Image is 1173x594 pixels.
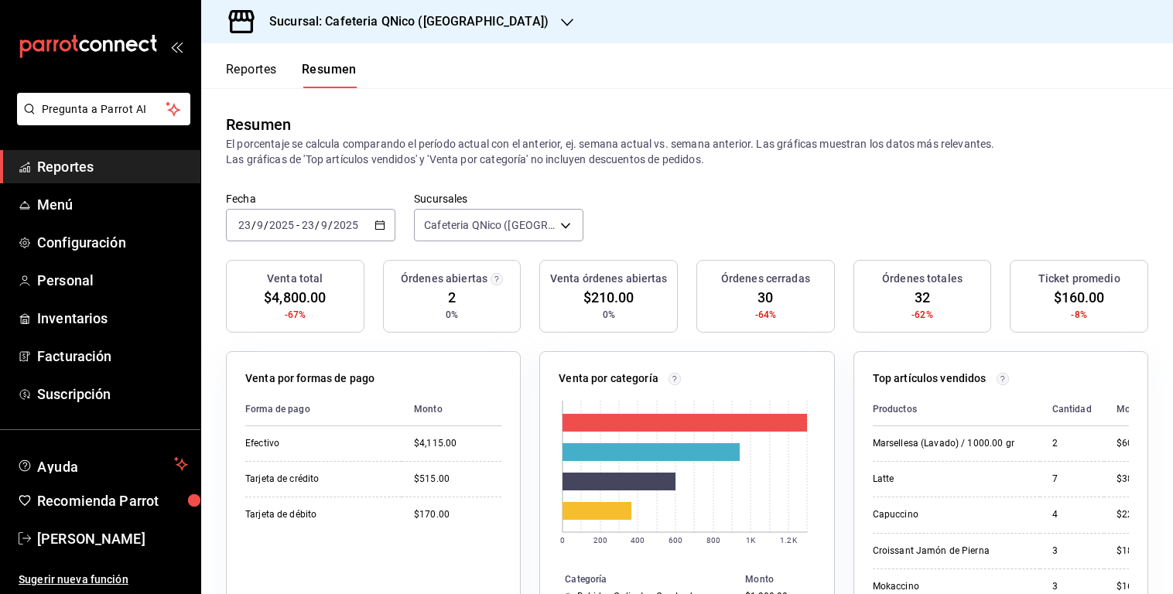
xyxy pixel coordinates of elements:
[550,271,668,287] h3: Venta órdenes abiertas
[873,393,1040,426] th: Productos
[593,536,607,544] text: 200
[424,217,555,233] span: Cafeteria QNico ([GEOGRAPHIC_DATA])
[226,136,1148,167] p: El porcentaje se calcula comparando el período actual con el anterior, ej. semana actual vs. sema...
[1052,437,1092,450] div: 2
[226,62,277,88] button: Reportes
[1117,580,1152,593] div: $165.00
[414,508,501,521] div: $170.00
[402,393,501,426] th: Monto
[267,271,323,287] h3: Venta total
[1052,508,1092,521] div: 4
[37,528,188,549] span: [PERSON_NAME]
[264,287,326,308] span: $4,800.00
[238,219,251,231] input: --
[401,271,487,287] h3: Órdenes abiertas
[583,287,634,308] span: $210.00
[882,271,963,287] h3: Órdenes totales
[170,40,183,53] button: open_drawer_menu
[256,219,264,231] input: --
[328,219,333,231] span: /
[559,370,658,387] p: Venta por categoría
[301,219,315,231] input: --
[333,219,359,231] input: ----
[37,270,188,291] span: Personal
[873,544,1028,558] div: Croissant Jamón de Pierna
[603,308,615,322] span: 0%
[1038,271,1120,287] h3: Ticket promedio
[245,370,374,387] p: Venta por formas de pago
[264,219,268,231] span: /
[37,156,188,177] span: Reportes
[669,536,682,544] text: 600
[1117,437,1152,450] div: $600.00
[1052,544,1092,558] div: 3
[757,287,773,308] span: 30
[1117,473,1152,486] div: $380.00
[1054,287,1105,308] span: $160.00
[446,308,458,322] span: 0%
[42,101,166,118] span: Pregunta a Parrot AI
[721,271,810,287] h3: Órdenes cerradas
[755,308,777,322] span: -64%
[296,219,299,231] span: -
[302,62,357,88] button: Resumen
[268,219,295,231] input: ----
[873,473,1028,486] div: Latte
[911,308,933,322] span: -62%
[746,536,756,544] text: 1K
[245,437,389,450] div: Efectivo
[739,571,833,588] th: Monto
[11,112,190,128] a: Pregunta a Parrot AI
[1071,308,1086,322] span: -8%
[245,508,389,521] div: Tarjeta de débito
[1104,393,1152,426] th: Monto
[560,536,565,544] text: 0
[873,370,987,387] p: Top artículos vendidos
[37,308,188,329] span: Inventarios
[19,572,188,588] span: Sugerir nueva función
[873,508,1028,521] div: Capuccino
[1117,544,1152,558] div: $180.00
[631,536,645,544] text: 400
[37,455,168,473] span: Ayuda
[226,62,357,88] div: navigation tabs
[414,437,501,450] div: $4,115.00
[781,536,798,544] text: 1.2K
[1040,393,1104,426] th: Cantidad
[320,219,328,231] input: --
[17,93,190,125] button: Pregunta a Parrot AI
[706,536,720,544] text: 800
[1052,580,1092,593] div: 3
[1117,508,1152,521] div: $220.00
[245,473,389,486] div: Tarjeta de crédito
[915,287,930,308] span: 32
[37,384,188,405] span: Suscripción
[257,12,549,31] h3: Sucursal: Cafeteria QNico ([GEOGRAPHIC_DATA])
[251,219,256,231] span: /
[873,580,1028,593] div: Mokaccino
[414,193,583,204] label: Sucursales
[1052,473,1092,486] div: 7
[245,393,402,426] th: Forma de pago
[315,219,320,231] span: /
[37,346,188,367] span: Facturación
[873,437,1028,450] div: Marsellesa (Lavado) / 1000.00 gr
[448,287,456,308] span: 2
[37,194,188,215] span: Menú
[226,193,395,204] label: Fecha
[37,490,188,511] span: Recomienda Parrot
[414,473,501,486] div: $515.00
[37,232,188,253] span: Configuración
[285,308,306,322] span: -67%
[540,571,739,588] th: Categoría
[226,113,291,136] div: Resumen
